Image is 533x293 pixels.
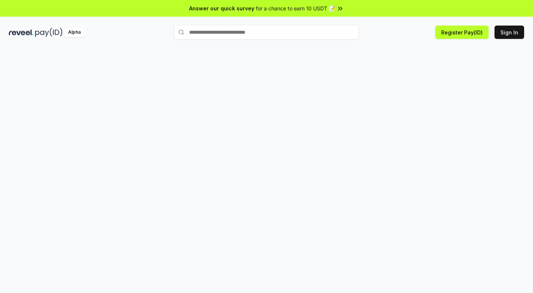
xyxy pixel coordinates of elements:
[435,26,489,39] button: Register Pay(ID)
[256,4,335,12] span: for a chance to earn 10 USDT 📝
[9,28,34,37] img: reveel_dark
[495,26,524,39] button: Sign In
[189,4,254,12] span: Answer our quick survey
[64,28,85,37] div: Alpha
[35,28,63,37] img: pay_id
